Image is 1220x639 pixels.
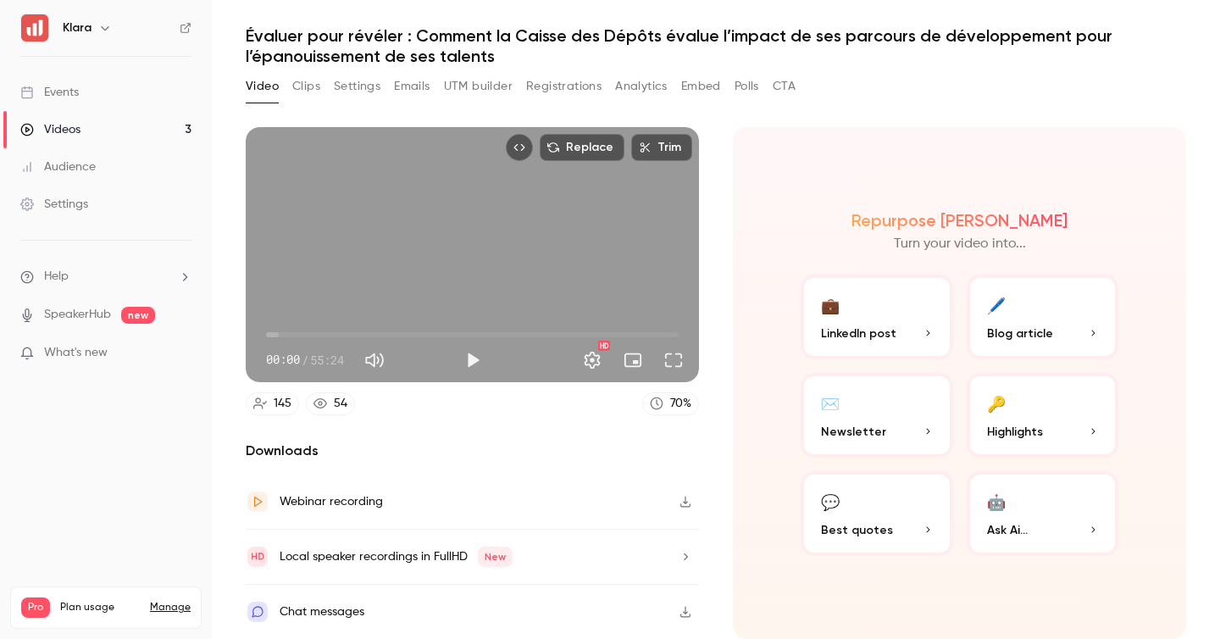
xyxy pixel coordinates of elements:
div: 🖊️ [987,292,1006,318]
button: Analytics [615,73,668,100]
div: 145 [274,395,291,413]
h2: Downloads [246,441,699,461]
img: Klara [21,14,48,42]
span: Highlights [987,423,1043,441]
button: Registrations [526,73,602,100]
p: Turn your video into... [894,234,1026,254]
button: Trim [631,134,692,161]
button: Replace [540,134,624,161]
button: Full screen [657,343,690,377]
div: Settings [20,196,88,213]
div: 🤖 [987,488,1006,514]
button: Emails [394,73,430,100]
div: Chat messages [280,602,364,622]
div: 00:00 [266,351,344,369]
span: Best quotes [821,521,893,539]
div: HD [598,341,610,351]
button: ✉️Newsletter [801,373,953,458]
button: 🖊️Blog article [967,275,1119,359]
button: Clips [292,73,320,100]
span: Blog article [987,325,1053,342]
h2: Repurpose [PERSON_NAME] [851,210,1067,231]
div: 70 % [670,395,691,413]
a: SpeakerHub [44,306,111,324]
span: Pro [21,597,50,618]
span: / [302,351,308,369]
button: 🔑Highlights [967,373,1119,458]
div: Webinar recording [280,492,383,512]
button: Turn on miniplayer [616,343,650,377]
button: UTM builder [444,73,513,100]
iframe: Noticeable Trigger [171,346,191,361]
button: Embed [681,73,721,100]
div: Local speaker recordings in FullHD [280,547,513,567]
span: 00:00 [266,351,300,369]
div: 54 [334,395,347,413]
span: LinkedIn post [821,325,896,342]
button: 💬Best quotes [801,471,953,556]
a: Manage [150,601,191,614]
button: Mute [358,343,391,377]
div: Events [20,84,79,101]
button: Embed video [506,134,533,161]
button: 💼LinkedIn post [801,275,953,359]
button: CTA [773,73,796,100]
div: ✉️ [821,390,840,416]
h6: Klara [63,19,91,36]
button: Settings [334,73,380,100]
span: new [121,307,155,324]
button: Settings [575,343,609,377]
h1: Évaluer pour révéler : Comment la Caisse des Dépôts évalue l’impact de ses parcours de développem... [246,25,1186,66]
div: Videos [20,121,80,138]
span: What's new [44,344,108,362]
span: Help [44,268,69,286]
a: 145 [246,392,299,415]
button: 🤖Ask Ai... [967,471,1119,556]
a: 70% [642,392,699,415]
span: New [478,547,513,567]
button: Play [456,343,490,377]
span: Plan usage [60,601,140,614]
button: Polls [735,73,759,100]
span: Newsletter [821,423,886,441]
span: Ask Ai... [987,521,1028,539]
li: help-dropdown-opener [20,268,191,286]
div: 💼 [821,292,840,318]
div: 🔑 [987,390,1006,416]
button: Video [246,73,279,100]
div: 💬 [821,488,840,514]
div: Audience [20,158,96,175]
span: 55:24 [310,351,344,369]
a: 54 [306,392,355,415]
